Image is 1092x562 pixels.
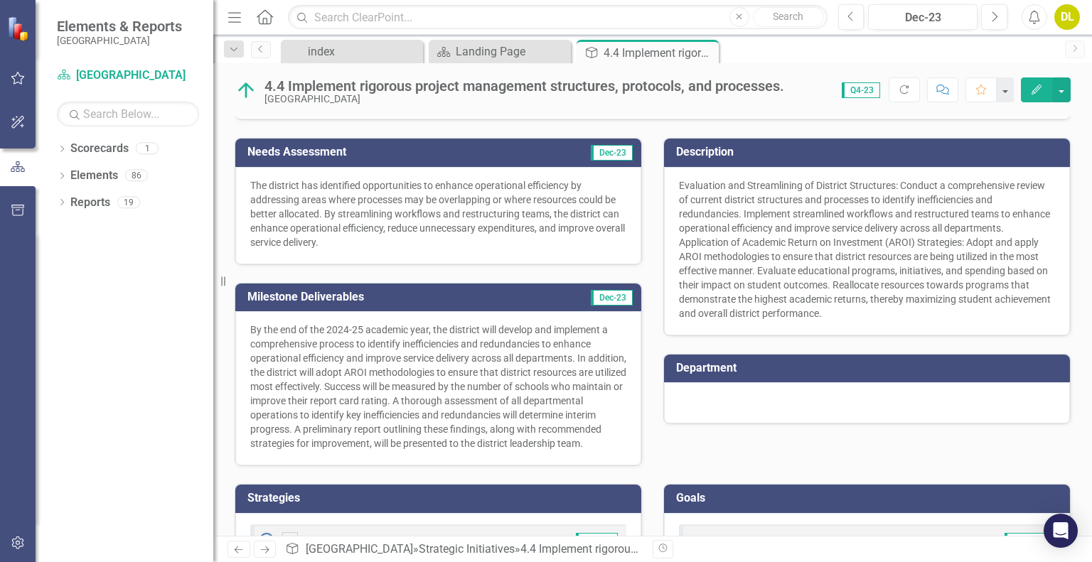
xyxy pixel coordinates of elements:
div: 4.4 Implement rigorous project management structures, protocols, and processes. [520,542,928,556]
a: Strategic Initiatives [419,542,515,556]
a: index [284,43,419,60]
a: Reports [70,195,110,211]
h3: Goals [676,492,1063,504]
span: Dec-23 [591,290,633,306]
h3: Description [676,146,1063,158]
span: Dec-23 [1005,533,1046,549]
div: 4.4 Implement rigorous project management structures, protocols, and processes. [264,78,784,94]
span: Dec-23 [576,533,618,549]
div: 86 [125,170,148,182]
a: Elements [70,168,118,184]
div: [GEOGRAPHIC_DATA] [264,94,784,104]
span: Elements & Reports [57,18,182,35]
p: The district has identified opportunities to enhance operational efficiency by addressing areas w... [250,178,626,249]
img: No Information [258,531,275,549]
div: Open Intercom Messenger [1044,514,1078,548]
a: Landing Page [432,43,567,60]
h3: Strategies [247,492,634,504]
div: 1 [136,143,159,155]
button: Dec-23 [868,4,978,30]
div: index [308,43,419,60]
a: [GEOGRAPHIC_DATA] [57,67,199,84]
div: Dec-23 [873,9,973,26]
img: ClearPoint Strategy [7,16,32,41]
span: Q4-23 [842,82,880,98]
small: [GEOGRAPHIC_DATA] [57,35,182,46]
a: [GEOGRAPHIC_DATA] [306,542,413,556]
div: 19 [117,196,140,208]
span: Search [773,11,803,22]
small: [DATE] - [DATE] [493,534,558,547]
h3: Needs Assessment [247,146,516,158]
button: Search [753,7,824,27]
h3: Department [676,362,1063,374]
h3: Milestone Deliverables [247,291,530,303]
button: DL [1054,4,1080,30]
input: Search ClearPoint... [288,5,827,30]
span: Dec-23 [591,145,633,161]
img: Not Defined [687,531,704,549]
div: 4.4 Implement rigorous project management structures, protocols, and processes. [604,44,715,62]
div: » » [285,541,642,558]
p: By the end of the 2024-25 academic year, the district will develop and implement a comprehensive ... [250,323,626,450]
div: Landing Page [456,43,567,60]
a: Scorecards [70,141,129,157]
img: On Target [235,79,257,102]
input: Search Below... [57,102,199,126]
span: Evaluation and Streamlining of District Structures: Conduct a comprehensive review of current dis... [679,180,1051,319]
